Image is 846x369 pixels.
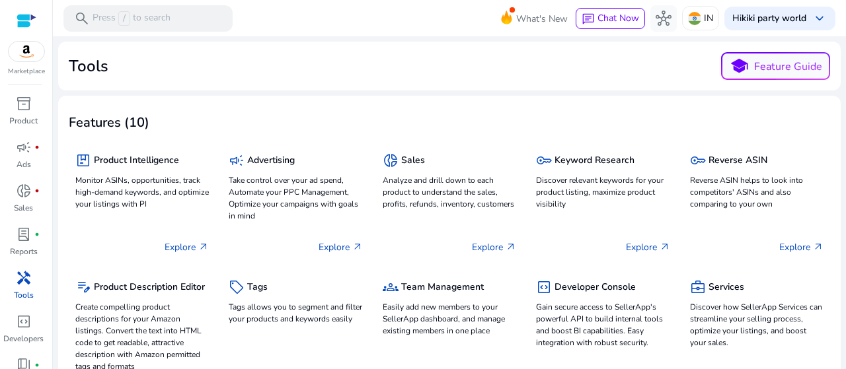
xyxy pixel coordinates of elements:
span: fiber_manual_record [34,362,40,368]
span: arrow_outward [352,242,363,252]
span: hub [656,11,672,26]
span: campaign [229,152,245,168]
p: Gain secure access to SellerApp's powerful API to build internal tools and boost BI capabilities.... [536,301,670,349]
img: in.svg [688,12,701,25]
span: lab_profile [16,226,32,242]
span: inventory_2 [16,96,32,112]
span: chat [582,13,595,26]
span: campaign [16,139,32,155]
img: amazon.svg [9,42,44,61]
span: handyman [16,270,32,286]
p: Discover how SellerApp Services can streamline your selling process, optimize your listings, and ... [690,301,824,349]
span: donut_small [383,152,399,168]
span: code_blocks [536,279,552,295]
span: donut_small [16,183,32,199]
span: groups [383,279,399,295]
span: business_center [690,279,706,295]
h5: Developer Console [555,282,636,293]
h5: Reverse ASIN [709,155,767,166]
h5: Product Intelligence [94,155,179,166]
p: IN [704,7,713,30]
span: arrow_outward [506,242,516,252]
h3: Features (10) [69,115,149,131]
p: Explore [319,240,363,254]
span: fiber_manual_record [34,232,40,237]
h5: Tags [247,282,268,293]
p: Analyze and drill down to each product to understand the sales, profits, refunds, inventory, cust... [383,174,516,210]
span: key [690,152,706,168]
p: Explore [472,240,516,254]
span: fiber_manual_record [34,145,40,150]
span: / [118,11,130,26]
span: school [730,57,749,76]
p: Take control over your ad spend, Automate your PPC Management, Optimize your campaigns with goals... [229,174,362,222]
p: Tags allows you to segment and filter your products and keywords easily [229,301,362,325]
span: fiber_manual_record [34,188,40,193]
p: Explore [779,240,824,254]
h5: Services [709,282,744,293]
span: arrow_outward [198,242,209,252]
p: Reverse ASIN helps to look into competitors' ASINs and also comparing to your own [690,174,824,210]
h5: Product Description Editor [94,282,205,293]
b: kiki party world [742,12,806,24]
h5: Keyword Research [555,155,634,166]
p: Easily add new members to your SellerApp dashboard, and manage existing members in one place [383,301,516,337]
p: Marketplace [8,67,45,77]
span: key [536,152,552,168]
p: Explore [165,240,209,254]
p: Discover relevant keywords for your product listing, maximize product visibility [536,174,670,210]
p: Press to search [93,11,171,26]
p: Developers [3,333,44,345]
h5: Advertising [247,155,295,166]
p: Tools [14,289,34,301]
p: Sales [14,202,33,214]
button: chatChat Now [576,8,645,29]
p: Ads [17,158,31,170]
span: arrow_outward [813,242,824,252]
span: keyboard_arrow_down [812,11,827,26]
span: edit_note [75,279,91,295]
span: search [74,11,90,26]
h2: Tools [69,57,108,76]
p: Monitor ASINs, opportunities, track high-demand keywords, and optimize your listings with PI [75,174,209,210]
p: Feature Guide [754,59,822,75]
span: What's New [516,7,568,30]
span: sell [229,279,245,295]
h5: Sales [401,155,425,166]
span: arrow_outward [660,242,670,252]
p: Hi [732,14,806,23]
button: hub [650,5,677,32]
span: code_blocks [16,314,32,329]
span: package [75,152,91,168]
button: schoolFeature Guide [721,52,830,80]
span: Chat Now [597,12,639,24]
p: Reports [10,246,38,257]
p: Product [9,115,38,127]
p: Explore [626,240,670,254]
h5: Team Management [401,282,484,293]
